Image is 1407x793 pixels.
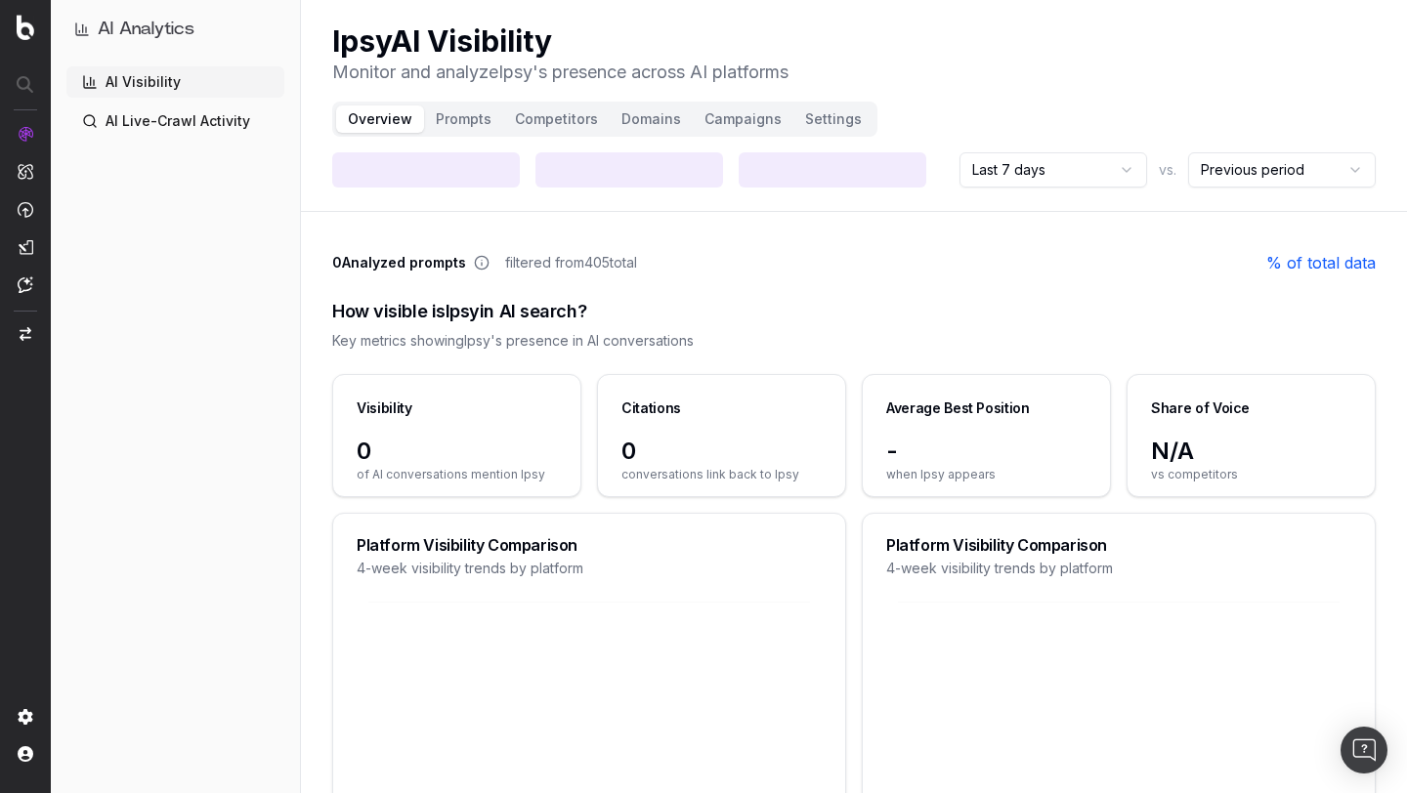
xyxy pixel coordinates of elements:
h1: AI Analytics [98,16,194,43]
span: 0 [621,436,822,467]
button: Campaigns [693,105,793,133]
div: How visible is Ipsy in AI search? [332,298,1376,325]
img: Activation [18,201,33,218]
img: Botify logo [17,15,34,40]
img: Switch project [20,327,31,341]
button: Domains [610,105,693,133]
div: Share of Voice [1151,398,1250,418]
span: 0 Analyzed prompts [332,253,466,272]
div: Platform Visibility Comparison [357,537,822,553]
button: Settings [793,105,874,133]
div: Citations [621,398,681,418]
span: filtered from 405 total [505,253,637,272]
span: conversations link back to Ipsy [621,467,822,482]
a: AI Visibility [66,66,284,98]
span: of AI conversations mention Ipsy [357,467,557,482]
span: when Ipsy appears [886,467,1087,482]
img: Assist [18,276,33,293]
p: Monitor and analyze Ipsy 's presence across AI platforms [332,59,789,86]
span: N/A [1151,436,1351,467]
img: Analytics [18,126,33,142]
span: vs competitors [1151,467,1351,482]
div: Visibility [357,398,412,418]
img: Studio [18,239,33,255]
h1: Ipsy AI Visibility [332,23,789,59]
img: Setting [18,709,33,725]
a: % of total data [1266,251,1376,274]
div: Open Intercom Messenger [1341,727,1387,773]
div: 4-week visibility trends by platform [886,559,1351,578]
button: Competitors [503,105,610,133]
span: 0 [357,436,557,467]
button: Prompts [424,105,503,133]
img: My account [18,746,33,762]
span: - [886,436,1087,467]
div: Average Best Position [886,398,1030,418]
button: Overview [336,105,424,133]
a: AI Live-Crawl Activity [66,105,284,137]
img: Intelligence [18,163,33,180]
div: 4-week visibility trends by platform [357,559,822,578]
button: AI Analytics [74,16,277,43]
div: Key metrics showing Ipsy 's presence in AI conversations [332,331,1376,351]
span: vs. [1159,160,1176,180]
div: Platform Visibility Comparison [886,537,1351,553]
